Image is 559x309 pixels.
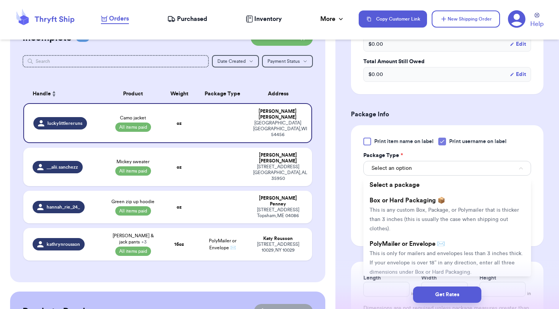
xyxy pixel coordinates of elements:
div: [GEOGRAPHIC_DATA] [GEOGRAPHIC_DATA] , WI 54456 [253,120,302,138]
span: $ 0.00 [368,71,383,78]
span: Inventory [254,14,282,24]
button: Select an option [363,161,531,176]
input: Search [23,55,209,67]
strong: oz [177,121,182,126]
span: hannah_rie_24_ [47,204,80,210]
h3: Package Info [351,110,543,119]
span: Box or Hard Packaging 📦 [370,197,445,204]
span: All items paid [115,123,151,132]
button: Get Rates [413,287,481,303]
span: PolyMailer or Envelope ✉️ [370,241,445,247]
a: Purchased [167,14,207,24]
strong: oz [177,205,182,209]
button: Edit [510,40,526,48]
span: All items paid [115,206,151,216]
div: [STREET_ADDRESS] Topsham , ME 04086 [253,207,303,219]
div: [STREET_ADDRESS] 10029 , NY 10029 [253,242,303,253]
span: PolyMailer or Envelope ✉️ [209,238,236,250]
button: New Shipping Order [432,10,500,28]
a: Orders [101,14,129,24]
span: This is only for mailers and envelopes less than 3 inches thick. If your envelope is over 18” in ... [370,251,523,275]
span: Purchased [177,14,207,24]
span: Camo jacket [120,115,146,121]
th: Weight [162,85,196,103]
label: Height [479,274,496,282]
th: Product [104,85,162,103]
span: All items paid [115,247,151,256]
div: Katy Rousson [253,236,303,242]
span: This is any custom Box, Package, or Polymailer that is thicker than 3 inches (this is usually the... [370,207,519,231]
span: Date Created [217,59,246,64]
div: [PERSON_NAME] Penney [253,195,303,207]
label: Length [363,274,381,282]
span: kathrynrousson [47,241,80,247]
span: Print item name on label [374,138,434,145]
strong: oz [177,165,182,169]
span: Help [530,19,543,29]
span: Select an option [372,164,412,172]
span: Handle [33,90,51,98]
th: Address [248,85,312,103]
div: [STREET_ADDRESS] [GEOGRAPHIC_DATA] , AL 35950 [253,164,303,181]
span: + 3 [141,240,147,244]
label: Total Amount Still Owed [363,58,531,66]
span: Mickey sweater [116,159,149,165]
a: Inventory [246,14,282,24]
span: All items paid [115,166,151,176]
div: [PERSON_NAME] [PERSON_NAME] [253,152,303,164]
span: Select a package [370,182,420,188]
span: Green zip up hoodie [111,199,155,205]
button: Copy Customer Link [359,10,427,28]
th: Package Type [196,85,248,103]
span: [PERSON_NAME] & jack pants [109,233,157,245]
button: Date Created [212,55,259,67]
strong: 16 oz [174,242,184,247]
div: More [320,14,345,24]
button: Edit [510,71,526,78]
button: Sort ascending [51,89,57,98]
label: Package Type [363,152,403,159]
label: Width [421,274,437,282]
a: Help [530,13,543,29]
span: $ 0.00 [368,40,383,48]
span: Orders [109,14,129,23]
button: Payment Status [262,55,313,67]
span: Print username on label [449,138,507,145]
span: __alii.sanchezz [47,164,78,170]
span: Payment Status [267,59,300,64]
span: luckylittlereruns [47,120,82,126]
div: [PERSON_NAME] [PERSON_NAME] [253,109,302,120]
